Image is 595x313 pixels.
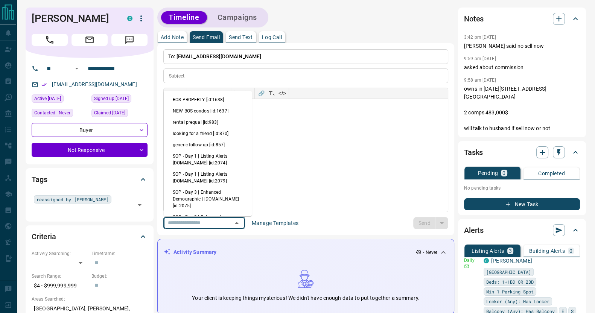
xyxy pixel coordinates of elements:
div: Tue Sep 24 2024 [91,109,148,119]
p: [PERSON_NAME] said no sell now [464,42,580,50]
h2: Notes [464,13,484,25]
div: Tags [32,170,148,188]
button: Open [134,200,145,210]
li: SOP - Day 3 | Enhanced Demographic | [DOMAIN_NAME] [id:2075] [164,187,252,211]
span: Beds: 1+1BD OR 2BD [486,278,534,286]
p: Budget: [91,273,148,280]
div: Criteria [32,228,148,246]
button: ↷ [174,88,185,99]
span: Call [32,34,68,46]
span: Email [72,34,108,46]
svg: Email Verified [41,82,47,87]
div: condos.ca [484,258,489,263]
p: Send Email [193,35,220,40]
span: [EMAIL_ADDRESS][DOMAIN_NAME] [177,53,262,59]
button: T̲ₓ [266,88,277,99]
p: Your client is keeping things mysterious! We didn't have enough data to put together a summary. [192,294,419,302]
span: Active [DATE] [34,95,61,102]
button: Numbered list [232,88,243,99]
div: split button [413,217,448,229]
div: Buyer [32,123,148,137]
span: Contacted - Never [34,109,70,117]
a: [EMAIL_ADDRESS][DOMAIN_NAME] [52,81,137,87]
p: No pending tasks [464,182,580,194]
button: ab [219,88,230,99]
span: reassigned by [PERSON_NAME] [37,196,109,203]
a: [PERSON_NAME] [491,258,532,264]
p: $4 - $999,999,999 [32,280,88,292]
div: Activity Summary- Never [164,245,448,259]
p: 0 [569,248,572,254]
p: 3 [509,248,512,254]
li: SOP - Day 1 | Listing Alerts | [DOMAIN_NAME] [id:2074] [164,150,252,169]
p: asked about commission [464,64,580,71]
button: Manage Templates [247,217,303,229]
p: To: [163,49,448,64]
h1: [PERSON_NAME] [32,12,116,24]
p: Search Range: [32,273,88,280]
svg: Email [464,264,469,269]
button: Close [231,218,242,228]
h2: Criteria [32,231,56,243]
p: 3:42 pm [DATE] [464,35,496,40]
div: Sun May 26 2019 [91,94,148,105]
button: Timeline [161,11,207,24]
h2: Alerts [464,224,484,236]
button: 𝐁 [187,88,198,99]
p: Listing Alerts [472,248,504,254]
p: owns in [DATE][STREET_ADDRESS][GEOGRAPHIC_DATA] 2 comps 483,000$ will talk to husband if sell now... [464,85,580,132]
div: Alerts [464,221,580,239]
span: Claimed [DATE] [94,109,125,117]
p: Building Alerts [529,248,565,254]
p: 0 [502,170,505,176]
p: 9:59 am [DATE] [464,56,496,61]
p: Activity Summary [173,248,216,256]
div: Tasks [464,143,580,161]
li: generic follow up [id:857] [164,139,252,150]
s: ab [221,90,227,96]
p: Timeframe: [91,250,148,257]
li: SOP - Day 3 | Enhanced Demographic | [DOMAIN_NAME] [id:2080] [164,211,252,236]
li: NEW BOS condos [id:1637] [164,105,252,117]
p: - Never [423,249,437,256]
p: Add Note [161,35,184,40]
div: condos.ca [127,16,132,21]
p: Completed [538,171,565,176]
span: [GEOGRAPHIC_DATA] [486,268,531,276]
p: 9:58 am [DATE] [464,77,496,83]
h2: Tags [32,173,47,185]
p: Send Text [229,35,253,40]
span: Message [111,34,148,46]
p: Actively Searching: [32,250,88,257]
span: 𝐔 [212,90,216,96]
p: Subject: [169,73,186,79]
p: Daily [464,257,479,264]
button: 𝐔 [208,88,219,99]
li: BOS PROPERTY [id:1638] [164,94,252,105]
button: ↶ [164,88,174,99]
button: 🔗 [256,88,266,99]
button: Open [72,64,81,73]
h2: Tasks [464,146,483,158]
button: </> [277,88,288,99]
p: Pending [478,170,498,176]
button: Bullet list [243,88,253,99]
button: Campaigns [210,11,265,24]
p: Areas Searched: [32,296,148,302]
button: 𝑰 [198,88,208,99]
li: rental prequal [id:983] [164,117,252,128]
button: New Task [464,198,580,210]
span: Signed up [DATE] [94,95,129,102]
li: looking for a friend [id:870] [164,128,252,139]
div: Wed Jan 22 2025 [32,94,88,105]
p: Log Call [262,35,282,40]
div: Notes [464,10,580,28]
li: SOP - Day 1 | Listing Alerts | [DOMAIN_NAME] [id:2079] [164,169,252,187]
div: Not Responsive [32,143,148,157]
